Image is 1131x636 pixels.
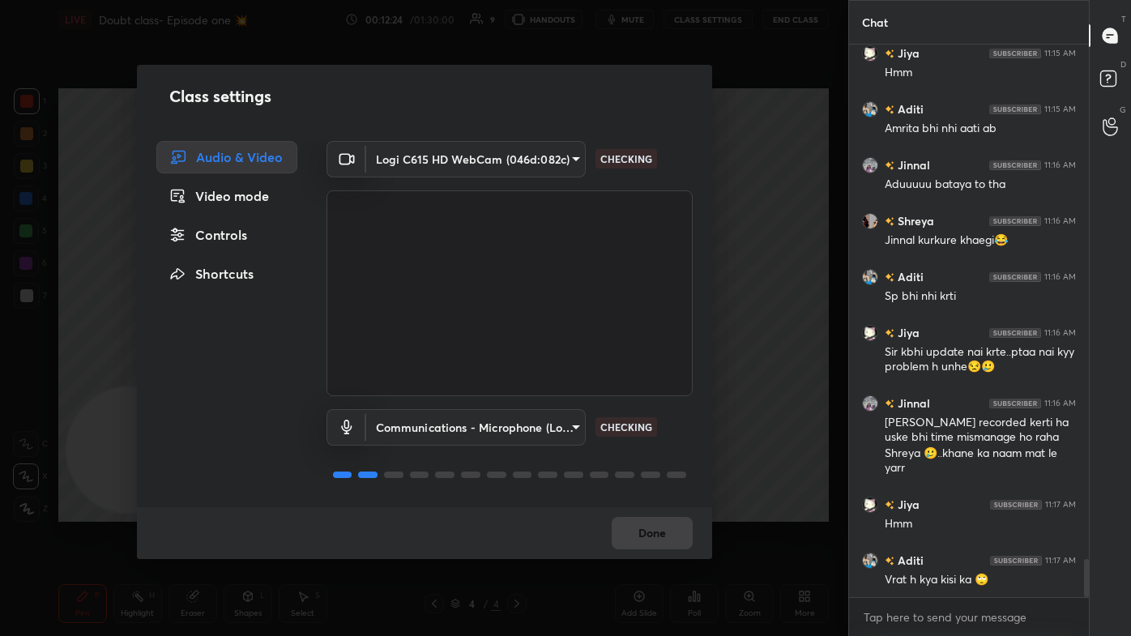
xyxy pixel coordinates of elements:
[862,497,878,513] img: 38fd60b370b049fd9005ce9c2755f0ee.jpg
[1045,556,1076,566] div: 11:17 AM
[1044,272,1076,282] div: 11:16 AM
[1120,104,1126,116] p: G
[894,496,920,513] h6: Jiya
[1044,328,1076,338] div: 11:16 AM
[989,105,1041,114] img: 4P8fHbbgJtejmAAAAAElFTkSuQmCC
[885,415,1076,446] div: [PERSON_NAME] recorded kerti ha uske bhi time mismanage ho raha
[885,177,1076,193] div: Aduuuuu bataya to tha
[1044,105,1076,114] div: 11:15 AM
[885,344,1076,375] div: Sir kbhi update nai krte..ptaa nai kyy problem h unhe😒🥲
[885,217,894,226] img: no-rating-badge.077c3623.svg
[894,156,930,173] h6: Jinnal
[1044,399,1076,408] div: 11:16 AM
[989,399,1041,408] img: 4P8fHbbgJtejmAAAAAElFTkSuQmCC
[600,420,652,434] p: CHECKING
[989,160,1041,170] img: 4P8fHbbgJtejmAAAAAElFTkSuQmCC
[885,501,894,510] img: no-rating-badge.077c3623.svg
[600,152,652,166] p: CHECKING
[1045,500,1076,510] div: 11:17 AM
[862,45,878,62] img: 38fd60b370b049fd9005ce9c2755f0ee.jpg
[885,161,894,170] img: no-rating-badge.077c3623.svg
[862,395,878,412] img: d1bb227e647a42e3aafe88286ed75cc3.jpg
[1121,13,1126,25] p: T
[156,258,297,290] div: Shortcuts
[989,216,1041,226] img: 4P8fHbbgJtejmAAAAAElFTkSuQmCC
[885,572,1076,588] div: Vrat h kya kisi ka 🙄
[885,446,1076,476] div: Shreya 🥲..khane ka naam mat le yarr
[989,49,1041,58] img: 4P8fHbbgJtejmAAAAAElFTkSuQmCC
[1044,49,1076,58] div: 11:15 AM
[1120,58,1126,70] p: D
[894,395,930,412] h6: Jinnal
[849,1,901,44] p: Chat
[885,233,1076,249] div: Jinnal kurkure khaegi😂
[894,324,920,341] h6: Jiya
[862,553,878,569] img: 82604743a4934b05ac4fae051c220ba2.jpg
[894,212,934,229] h6: Shreya
[894,100,924,117] h6: Aditi
[885,121,1076,137] div: Amrita bhi nhi aati ab
[989,272,1041,282] img: 4P8fHbbgJtejmAAAAAElFTkSuQmCC
[885,273,894,282] img: no-rating-badge.077c3623.svg
[862,213,878,229] img: f2d8ee7052a249099840ed604a63c6d1.jpg
[169,84,271,109] h2: Class settings
[885,399,894,408] img: no-rating-badge.077c3623.svg
[885,516,1076,532] div: Hmm
[885,329,894,338] img: no-rating-badge.077c3623.svg
[862,157,878,173] img: d1bb227e647a42e3aafe88286ed75cc3.jpg
[990,556,1042,566] img: 4P8fHbbgJtejmAAAAAElFTkSuQmCC
[862,325,878,341] img: 38fd60b370b049fd9005ce9c2755f0ee.jpg
[156,180,297,212] div: Video mode
[366,409,586,446] div: Logi C615 HD WebCam (046d:082c)
[885,49,894,58] img: no-rating-badge.077c3623.svg
[885,288,1076,305] div: Sp bhi nhi krti
[862,269,878,285] img: 82604743a4934b05ac4fae051c220ba2.jpg
[862,101,878,117] img: 82604743a4934b05ac4fae051c220ba2.jpg
[894,45,920,62] h6: Jiya
[885,65,1076,81] div: Hmm
[366,141,586,177] div: Logi C615 HD WebCam (046d:082c)
[990,500,1042,510] img: 4P8fHbbgJtejmAAAAAElFTkSuQmCC
[885,557,894,566] img: no-rating-badge.077c3623.svg
[989,328,1041,338] img: 4P8fHbbgJtejmAAAAAElFTkSuQmCC
[894,552,924,569] h6: Aditi
[156,141,297,173] div: Audio & Video
[1044,160,1076,170] div: 11:16 AM
[156,219,297,251] div: Controls
[894,268,924,285] h6: Aditi
[885,105,894,114] img: no-rating-badge.077c3623.svg
[849,45,1089,598] div: grid
[1044,216,1076,226] div: 11:16 AM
